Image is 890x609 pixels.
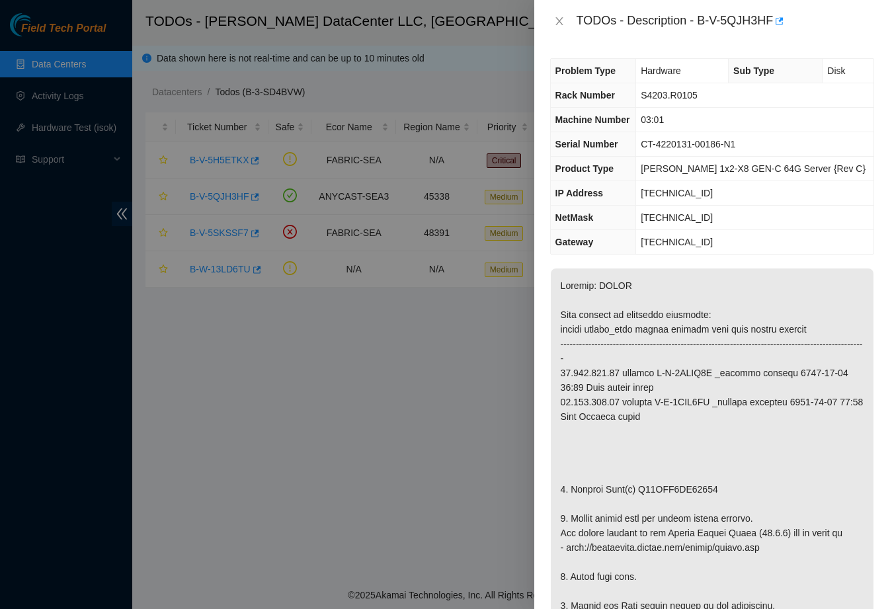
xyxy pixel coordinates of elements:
[555,237,594,247] span: Gateway
[641,114,664,125] span: 03:01
[641,212,713,223] span: [TECHNICAL_ID]
[555,188,603,198] span: IP Address
[733,65,774,76] span: Sub Type
[555,212,594,223] span: NetMask
[555,163,614,174] span: Product Type
[577,11,874,32] div: TODOs - Description - B-V-5QJH3HF
[641,90,698,101] span: S4203.R0105
[555,65,616,76] span: Problem Type
[555,139,618,149] span: Serial Number
[641,163,866,174] span: [PERSON_NAME] 1x2-X8 GEN-C 64G Server {Rev C}
[641,139,735,149] span: CT-4220131-00186-N1
[641,237,713,247] span: [TECHNICAL_ID]
[827,65,845,76] span: Disk
[550,15,569,28] button: Close
[555,114,630,125] span: Machine Number
[641,65,681,76] span: Hardware
[555,90,615,101] span: Rack Number
[554,16,565,26] span: close
[641,188,713,198] span: [TECHNICAL_ID]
